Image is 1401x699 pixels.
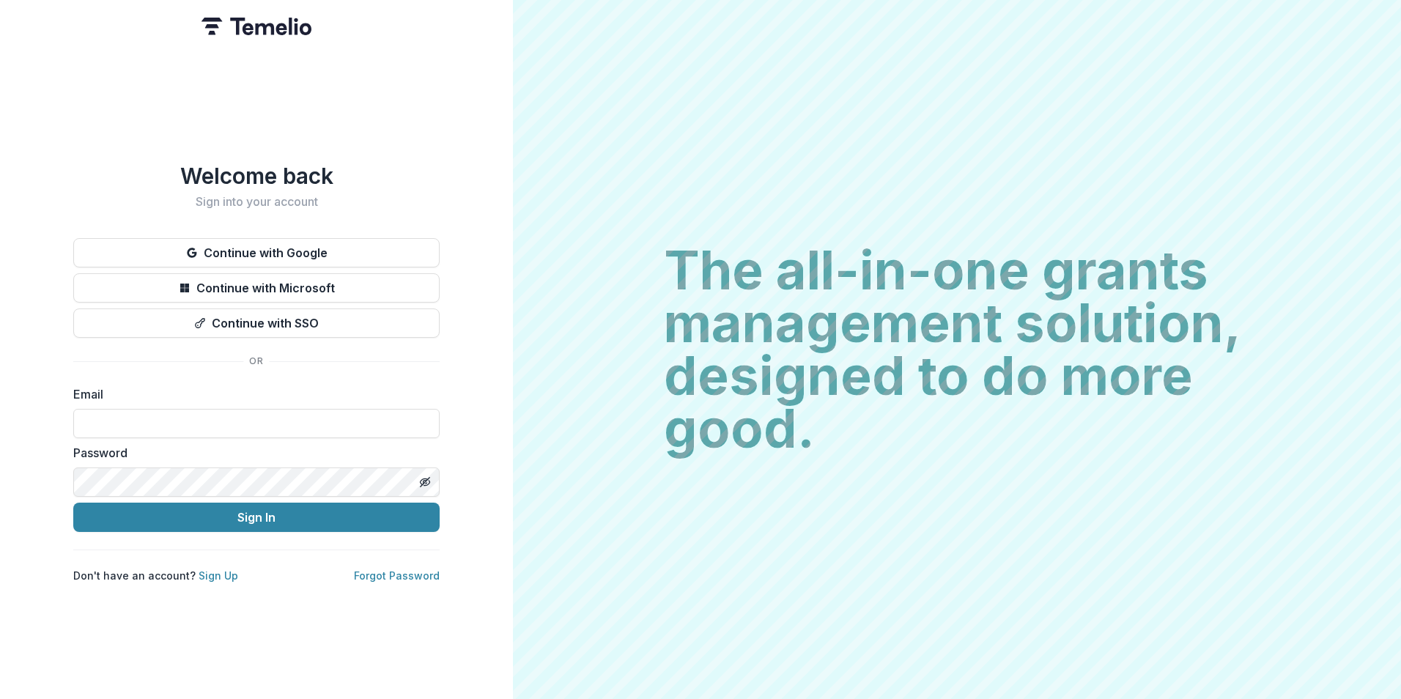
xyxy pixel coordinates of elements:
h1: Welcome back [73,163,440,189]
label: Password [73,444,431,462]
a: Forgot Password [354,569,440,582]
a: Sign Up [199,569,238,582]
button: Continue with SSO [73,308,440,338]
label: Email [73,385,431,403]
button: Toggle password visibility [413,470,437,494]
h2: Sign into your account [73,195,440,209]
button: Sign In [73,503,440,532]
p: Don't have an account? [73,568,238,583]
img: Temelio [202,18,311,35]
button: Continue with Microsoft [73,273,440,303]
button: Continue with Google [73,238,440,267]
